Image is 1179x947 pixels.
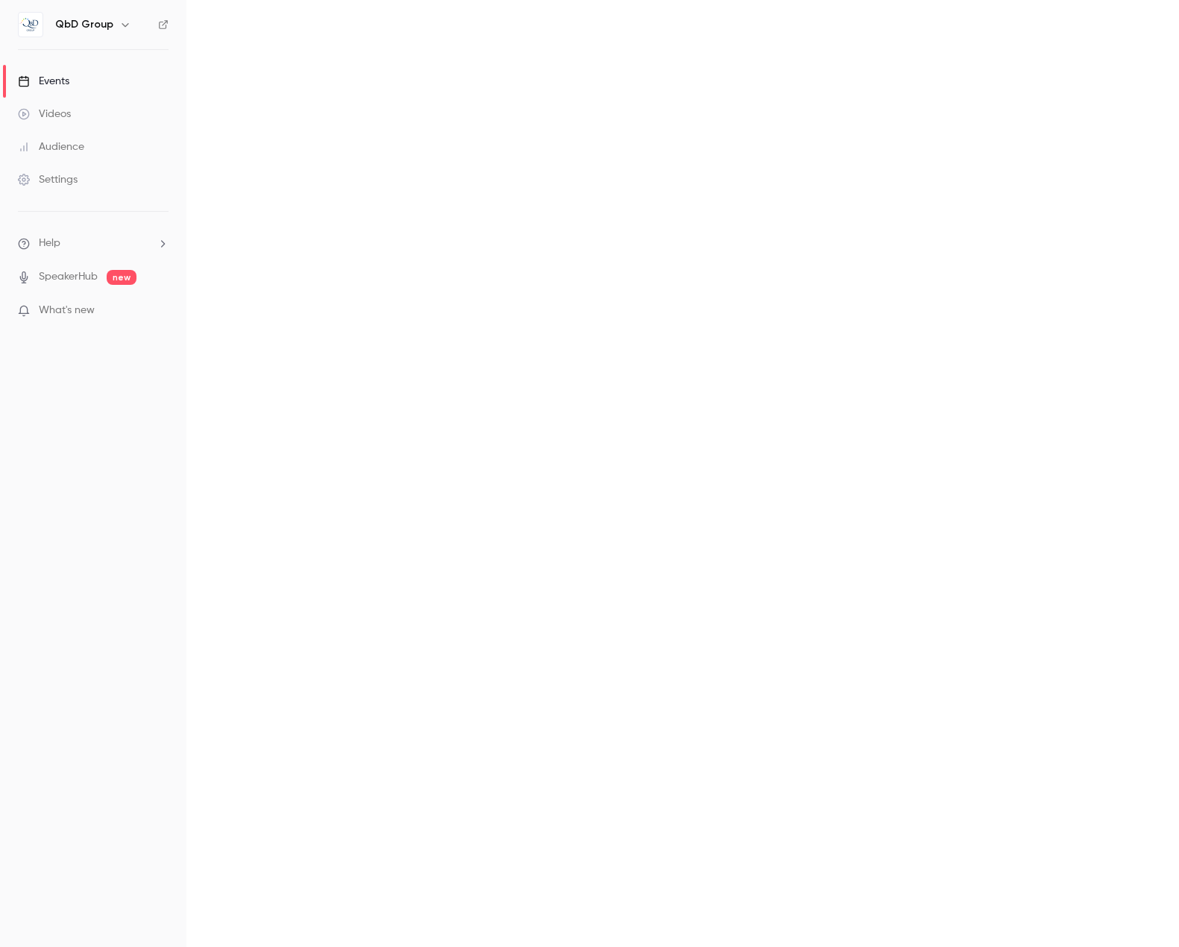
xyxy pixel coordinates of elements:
img: QbD Group [19,13,43,37]
span: Help [39,236,60,251]
span: What's new [39,303,95,318]
div: Videos [18,107,71,122]
div: Events [18,74,69,89]
h6: QbD Group [55,17,113,32]
div: Settings [18,172,78,187]
li: help-dropdown-opener [18,236,169,251]
div: Audience [18,139,84,154]
a: SpeakerHub [39,269,98,285]
span: new [107,270,136,285]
